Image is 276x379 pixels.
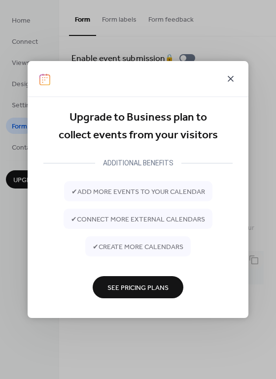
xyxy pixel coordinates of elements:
img: logo-icon [39,74,50,86]
span: ✔ connect more external calendars [71,214,205,224]
img: logo-type [55,74,123,86]
div: Upgrade to Business plan to collect events from your visitors [43,109,233,145]
button: See Pricing Plans [93,276,183,298]
span: ✔ create more calendars [93,242,183,252]
span: ✔ add more events to your calendar [71,187,205,197]
div: ADDITIONAL BENEFITS [95,157,181,169]
span: See Pricing Plans [107,283,169,293]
